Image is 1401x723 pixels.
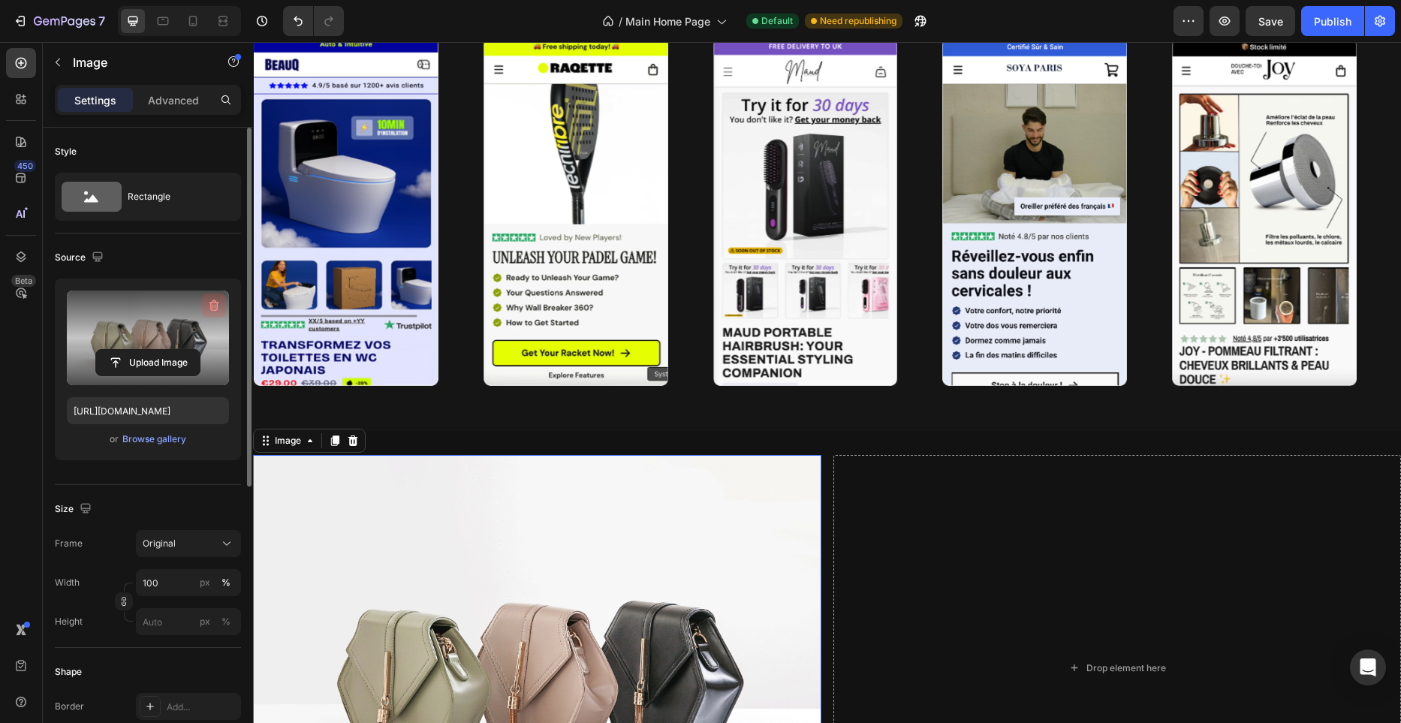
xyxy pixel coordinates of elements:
[55,615,83,628] label: Height
[73,53,200,71] p: Image
[136,569,241,596] input: px%
[221,576,230,589] div: %
[1301,6,1364,36] button: Publish
[55,537,83,550] label: Frame
[55,700,84,713] div: Border
[253,42,1401,723] iframe: Design area
[1350,649,1386,685] div: Open Intercom Messenger
[55,499,95,520] div: Size
[1314,14,1351,29] div: Publish
[14,160,36,172] div: 450
[200,576,210,589] div: px
[6,6,112,36] button: 7
[110,430,119,448] span: or
[820,14,896,28] span: Need republishing
[200,615,210,628] div: px
[761,14,793,28] span: Default
[625,14,710,29] span: Main Home Page
[217,574,235,592] button: px
[833,620,913,632] div: Drop element here
[283,6,344,36] div: Undo/Redo
[143,537,176,550] span: Original
[196,613,214,631] button: %
[122,432,187,447] button: Browse gallery
[55,145,77,158] div: Style
[1246,6,1295,36] button: Save
[128,179,219,214] div: Rectangle
[55,248,107,268] div: Source
[619,14,622,29] span: /
[98,12,105,30] p: 7
[122,432,186,446] div: Browse gallery
[136,608,241,635] input: px%
[217,613,235,631] button: px
[55,665,82,679] div: Shape
[221,615,230,628] div: %
[1258,15,1283,28] span: Save
[136,530,241,557] button: Original
[196,574,214,592] button: %
[167,700,237,714] div: Add...
[55,576,80,589] label: Width
[74,92,116,108] p: Settings
[95,349,200,376] button: Upload Image
[148,92,199,108] p: Advanced
[19,392,51,405] div: Image
[11,275,36,287] div: Beta
[67,397,229,424] input: https://example.com/image.jpg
